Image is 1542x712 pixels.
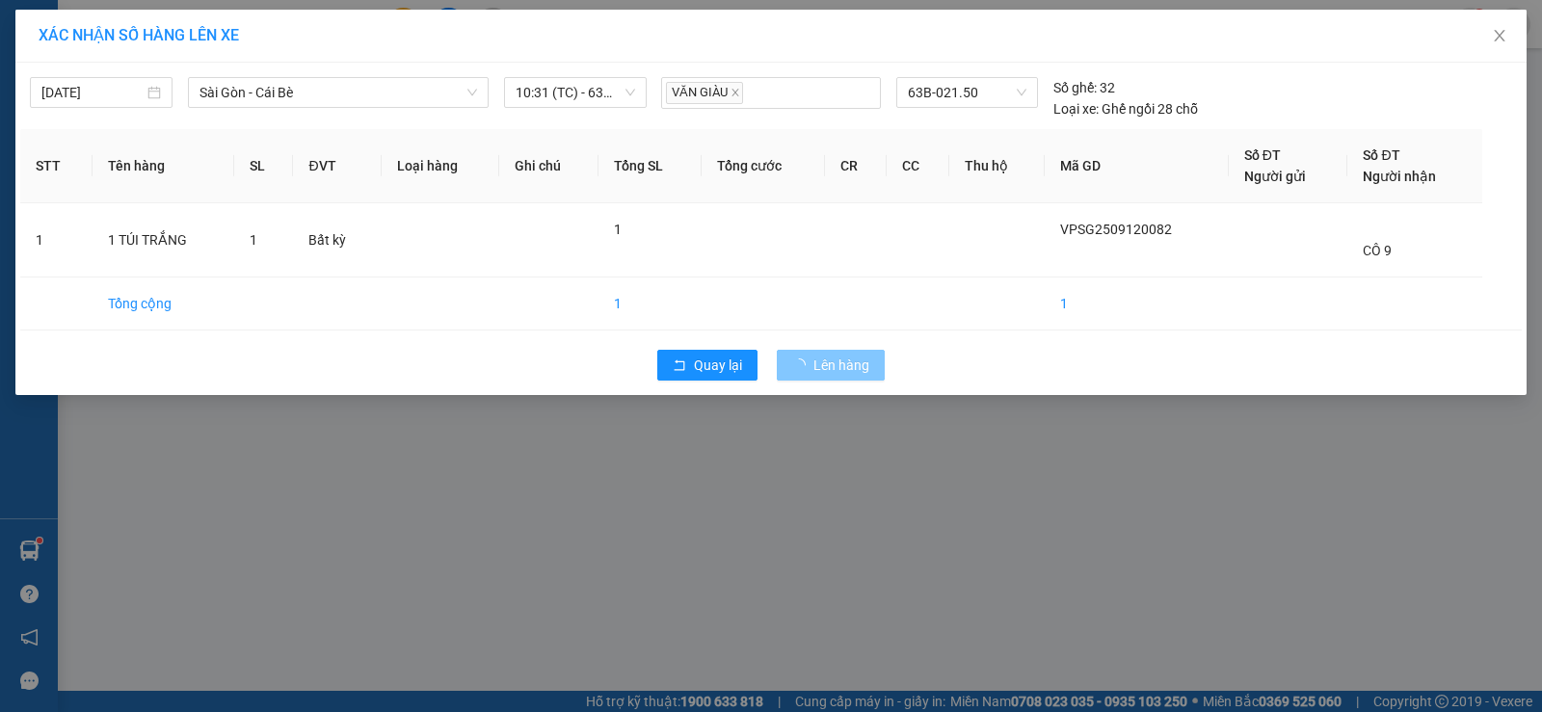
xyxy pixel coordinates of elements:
[20,129,93,203] th: STT
[93,203,234,277] td: 1 TÚI TRẮNG
[887,129,948,203] th: CC
[1045,129,1229,203] th: Mã GD
[1363,147,1399,163] span: Số ĐT
[382,129,499,203] th: Loại hàng
[1244,169,1306,184] span: Người gửi
[694,355,742,376] span: Quay lại
[1053,98,1099,119] span: Loại xe:
[673,358,686,374] span: rollback
[666,82,743,104] span: VĂN GIÀU
[93,129,234,203] th: Tên hàng
[93,277,234,330] td: Tổng cộng
[250,232,257,248] span: 1
[1060,222,1172,237] span: VPSG2509120082
[949,129,1045,203] th: Thu hộ
[293,203,381,277] td: Bất kỳ
[731,88,740,97] span: close
[1053,98,1198,119] div: Ghế ngồi 28 chỗ
[1053,77,1097,98] span: Số ghế:
[777,350,885,381] button: Lên hàng
[1045,277,1229,330] td: 1
[1363,169,1436,184] span: Người nhận
[293,129,381,203] th: ĐVT
[813,355,869,376] span: Lên hàng
[792,358,813,372] span: loading
[499,129,598,203] th: Ghi chú
[516,78,635,107] span: 10:31 (TC) - 63B-021.50
[1473,10,1527,64] button: Close
[614,222,622,237] span: 1
[598,277,702,330] td: 1
[1244,147,1281,163] span: Số ĐT
[657,350,758,381] button: rollbackQuay lại
[1363,243,1392,258] span: CÔ 9
[598,129,702,203] th: Tổng SL
[466,87,478,98] span: down
[199,78,477,107] span: Sài Gòn - Cái Bè
[234,129,294,203] th: SL
[702,129,825,203] th: Tổng cước
[908,78,1026,107] span: 63B-021.50
[41,82,144,103] input: 12/09/2025
[1492,28,1507,43] span: close
[39,26,239,44] span: XÁC NHẬN SỐ HÀNG LÊN XE
[1053,77,1115,98] div: 32
[825,129,887,203] th: CR
[20,203,93,277] td: 1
